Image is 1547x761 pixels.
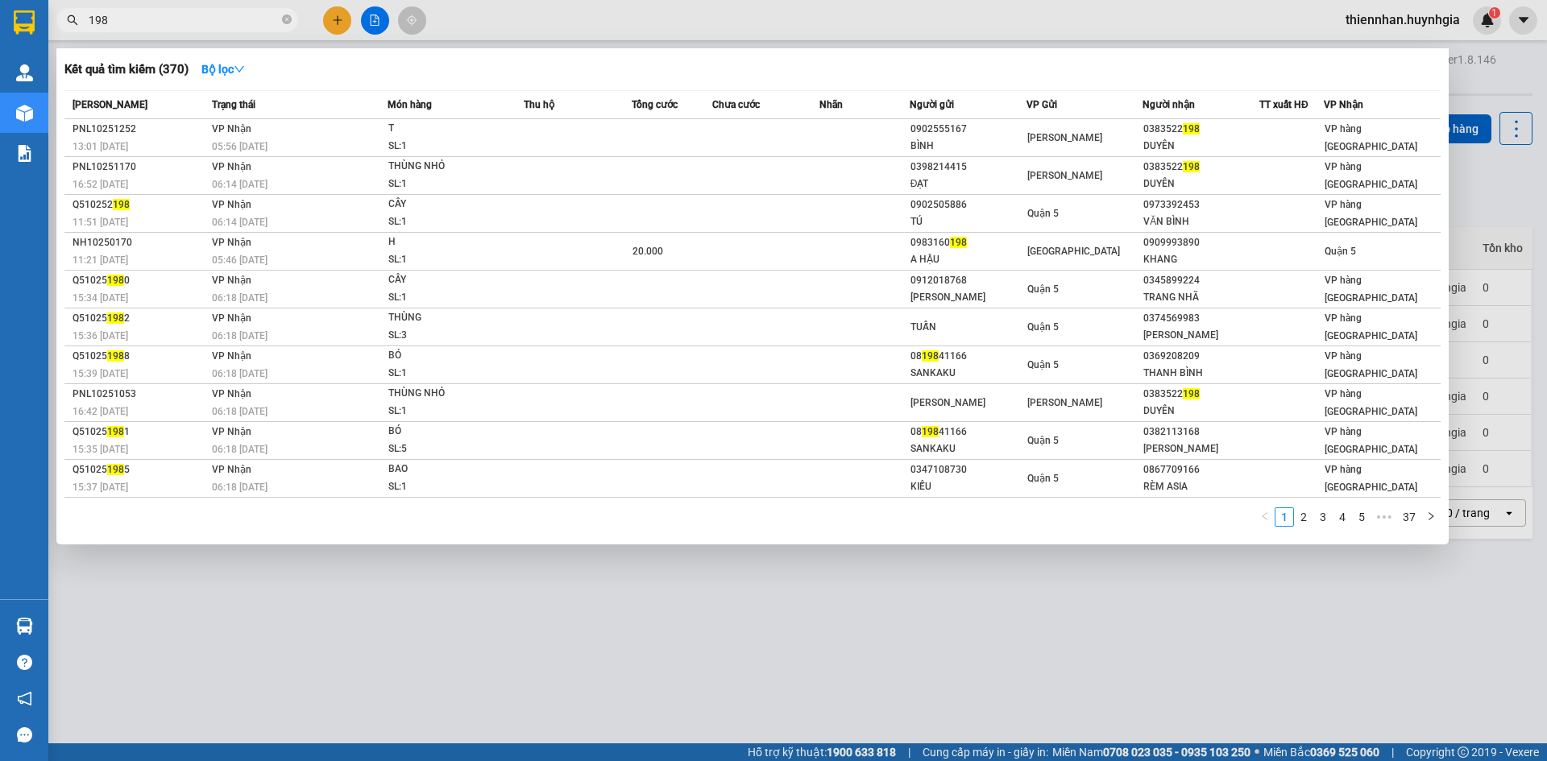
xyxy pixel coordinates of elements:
[1275,508,1293,526] a: 1
[73,406,128,417] span: 16:42 [DATE]
[73,99,147,110] span: [PERSON_NAME]
[1314,508,1332,526] a: 3
[1255,507,1275,527] button: left
[1026,99,1057,110] span: VP Gửi
[1421,507,1441,527] button: right
[819,99,843,110] span: Nhãn
[388,213,509,231] div: SL: 1
[89,11,279,29] input: Tìm tên, số ĐT hoặc mã đơn
[910,213,1026,230] div: TÚ
[910,176,1026,192] div: ĐẠT
[1183,388,1200,399] span: 198
[212,444,268,455] span: 06:18 [DATE]
[910,395,1026,412] div: [PERSON_NAME]
[1325,312,1417,341] span: VP hàng [GEOGRAPHIC_DATA]
[910,251,1026,268] div: A HẬU
[73,461,207,478] div: Q51025 5
[73,330,128,341] span: 15:36 [DATE]
[388,403,509,420] div: SL: 1
[910,365,1026,382] div: SANKAKU
[212,179,268,190] span: 06:14 [DATE]
[1426,511,1436,521] span: right
[1143,234,1259,251] div: 0909993890
[17,655,32,670] span: question-circle
[910,424,1026,440] div: 08 41166
[73,141,128,152] span: 13:01 [DATE]
[388,234,509,251] div: H
[1325,388,1417,417] span: VP hàng [GEOGRAPHIC_DATA]
[73,310,207,327] div: Q51025 2
[388,138,509,155] div: SL: 1
[1333,507,1352,527] li: 4
[73,348,207,365] div: Q51025 8
[212,275,251,286] span: VP Nhận
[1143,289,1259,306] div: TRANG NHÃ
[212,368,268,379] span: 06:18 [DATE]
[1143,386,1259,403] div: 0383522
[1295,508,1313,526] a: 2
[1352,507,1371,527] li: 5
[1333,508,1351,526] a: 4
[73,179,128,190] span: 16:52 [DATE]
[910,234,1026,251] div: 0983160
[212,161,251,172] span: VP Nhận
[1143,440,1259,457] div: [PERSON_NAME]
[234,64,245,75] span: down
[1325,246,1356,257] span: Quận 5
[73,159,207,176] div: PNL10251170
[524,99,554,110] span: Thu hộ
[1027,397,1102,408] span: [PERSON_NAME]
[388,461,509,478] div: BAO
[1143,159,1259,176] div: 0383522
[1027,283,1059,295] span: Quận 5
[910,99,954,110] span: Người gửi
[1259,99,1309,110] span: TT xuất HĐ
[1143,310,1259,327] div: 0374569983
[17,727,32,742] span: message
[64,61,189,78] h3: Kết quả tìm kiếm ( 370 )
[910,159,1026,176] div: 0398214415
[16,618,33,635] img: warehouse-icon
[1027,170,1102,181] span: [PERSON_NAME]
[1143,251,1259,268] div: KHANG
[388,385,509,403] div: THÙNG NHỎ
[910,138,1026,155] div: BÌNH
[212,123,251,134] span: VP Nhận
[212,254,268,266] span: 05:46 [DATE]
[212,426,251,437] span: VP Nhận
[73,368,128,379] span: 15:39 [DATE]
[388,365,509,383] div: SL: 1
[1294,507,1313,527] li: 2
[388,158,509,176] div: THÙNG NHỎ
[1183,123,1200,134] span: 198
[1325,123,1417,152] span: VP hàng [GEOGRAPHIC_DATA]
[1143,121,1259,138] div: 0383522
[910,461,1026,478] div: 0347108730
[73,386,207,403] div: PNL10251053
[73,482,128,493] span: 15:37 [DATE]
[212,482,268,493] span: 06:18 [DATE]
[1143,403,1259,420] div: DUYÊN
[388,251,509,269] div: SL: 1
[1027,435,1059,446] span: Quận 5
[1397,507,1421,527] li: 37
[17,691,32,706] span: notification
[212,217,268,228] span: 06:14 [DATE]
[212,388,251,399] span: VP Nhận
[16,145,33,162] img: solution-icon
[1143,348,1259,365] div: 0369208209
[212,330,268,341] span: 06:18 [DATE]
[388,309,509,327] div: THÙNG
[388,99,432,110] span: Món hàng
[388,327,509,345] div: SL: 3
[73,424,207,440] div: Q51025 1
[1325,199,1417,228] span: VP hàng [GEOGRAPHIC_DATA]
[910,440,1026,457] div: SANKAKU
[1143,461,1259,478] div: 0867709166
[388,289,509,307] div: SL: 1
[910,121,1026,138] div: 0902555167
[712,99,760,110] span: Chưa cước
[1255,507,1275,527] li: Previous Page
[107,275,124,286] span: 198
[910,289,1026,306] div: [PERSON_NAME]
